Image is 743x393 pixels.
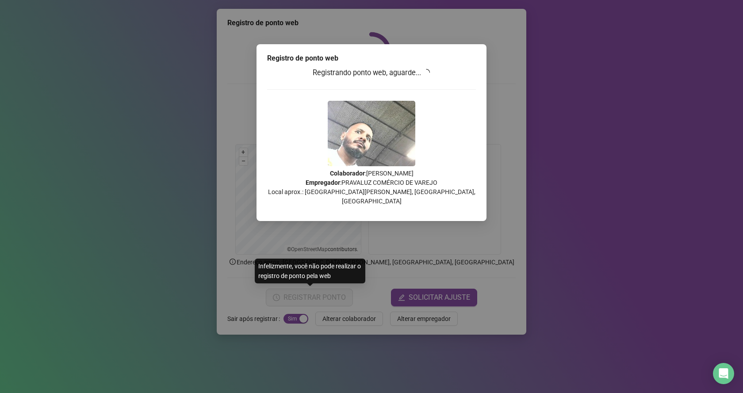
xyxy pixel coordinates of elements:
img: Z [328,101,415,166]
p: : [PERSON_NAME] : PRAVALUZ COMÉRCIO DE VAREJO Local aprox.: [GEOGRAPHIC_DATA][PERSON_NAME], [GEOG... [267,169,476,206]
div: Open Intercom Messenger [713,363,734,384]
h3: Registrando ponto web, aguarde... [267,67,476,79]
strong: Colaborador [330,170,365,177]
strong: Empregador [306,179,340,186]
span: loading [423,69,430,76]
div: Registro de ponto web [267,53,476,64]
div: Infelizmente, você não pode realizar o registro de ponto pela web [255,259,365,283]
